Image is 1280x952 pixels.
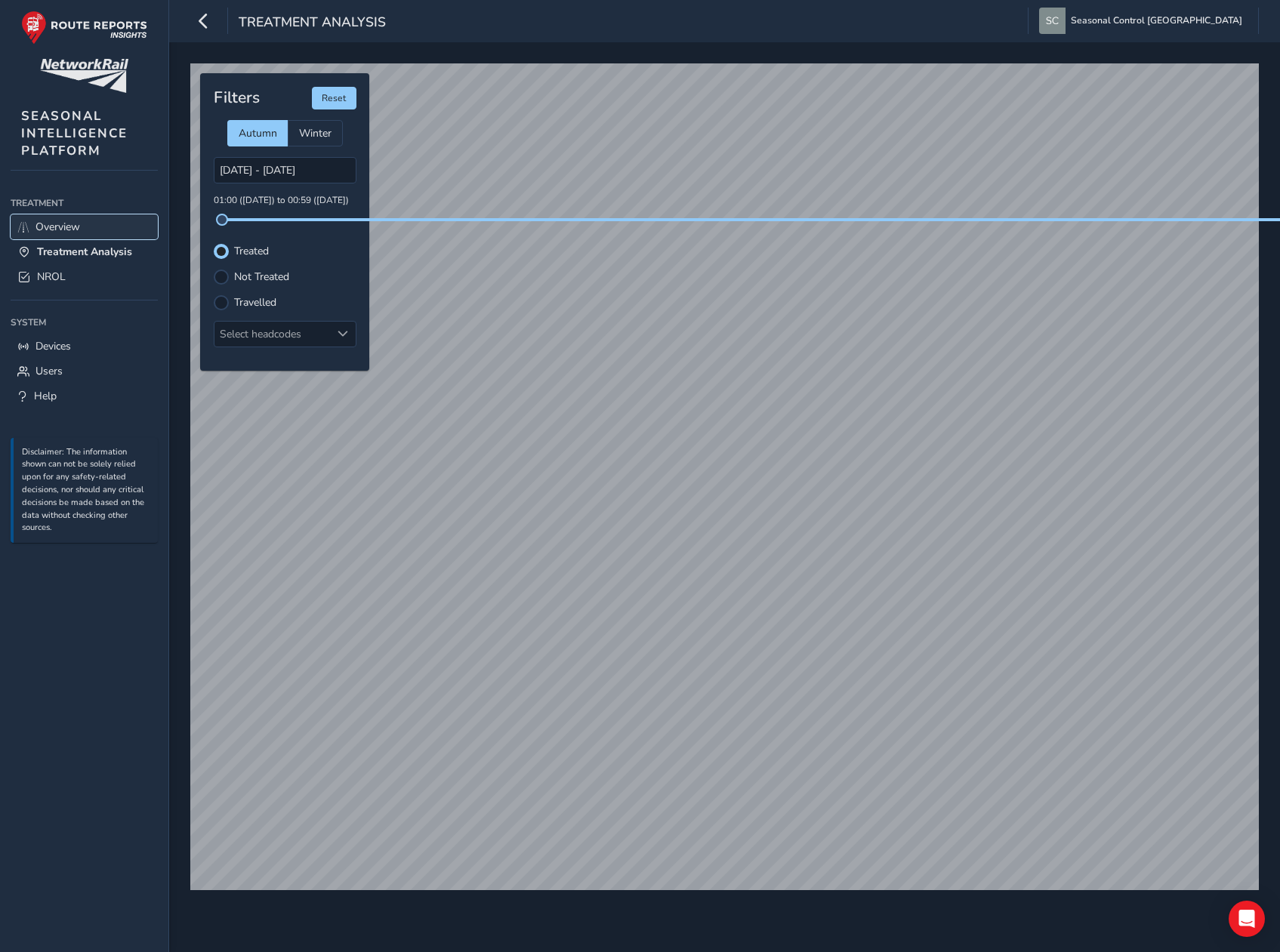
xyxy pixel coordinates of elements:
div: Winter [288,120,343,146]
h4: Filters [214,88,260,107]
span: Autumn [239,126,277,140]
span: Treatment Analysis [239,13,386,34]
label: Travelled [234,297,276,308]
button: Seasonal Control [GEOGRAPHIC_DATA] [1039,8,1248,34]
div: Select headcodes [214,322,331,347]
span: SEASONAL INTELLIGENCE PLATFORM [21,107,128,159]
span: Overview [35,220,80,234]
img: diamond-layout [1039,8,1066,34]
label: Not Treated [234,272,289,282]
span: Devices [35,339,71,353]
span: Help [34,389,57,403]
span: Winter [299,126,332,140]
a: Help [11,384,158,408]
p: Disclaimer: The information shown can not be solely relied upon for any safety-related decisions,... [22,446,150,535]
span: Users [35,364,63,378]
a: Treatment Analysis [11,239,158,264]
p: 01:00 ([DATE]) to 00:59 ([DATE]) [214,194,356,208]
a: NROL [11,264,158,289]
img: rr logo [21,11,147,45]
span: NROL [37,270,66,284]
img: customer logo [40,59,128,93]
canvas: Map [190,63,1259,901]
div: Open Intercom Messenger [1229,901,1265,937]
span: Seasonal Control [GEOGRAPHIC_DATA] [1071,8,1242,34]
a: Overview [11,214,158,239]
div: Treatment [11,192,158,214]
a: Devices [11,334,158,359]
button: Reset [312,87,356,109]
a: Users [11,359,158,384]
label: Treated [234,246,269,257]
div: System [11,311,158,334]
span: Treatment Analysis [37,245,132,259]
div: Autumn [227,120,288,146]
